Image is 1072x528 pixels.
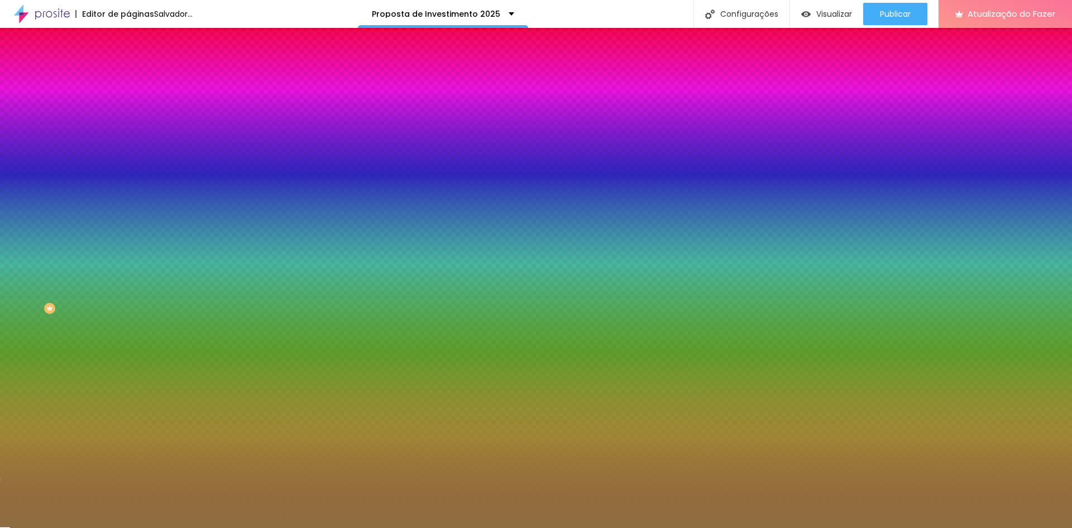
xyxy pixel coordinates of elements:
img: view-1.svg [801,9,811,19]
font: Publicar [880,8,911,20]
font: Atualização do Fazer [968,8,1055,20]
button: Visualizar [790,3,863,25]
font: Visualizar [816,8,852,20]
font: Configurações [720,8,778,20]
font: Editor de páginas [82,8,154,20]
font: Salvador... [154,8,193,20]
button: Publicar [863,3,927,25]
font: Proposta de Investimento 2025 [372,8,500,20]
img: Ícone [705,9,715,19]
